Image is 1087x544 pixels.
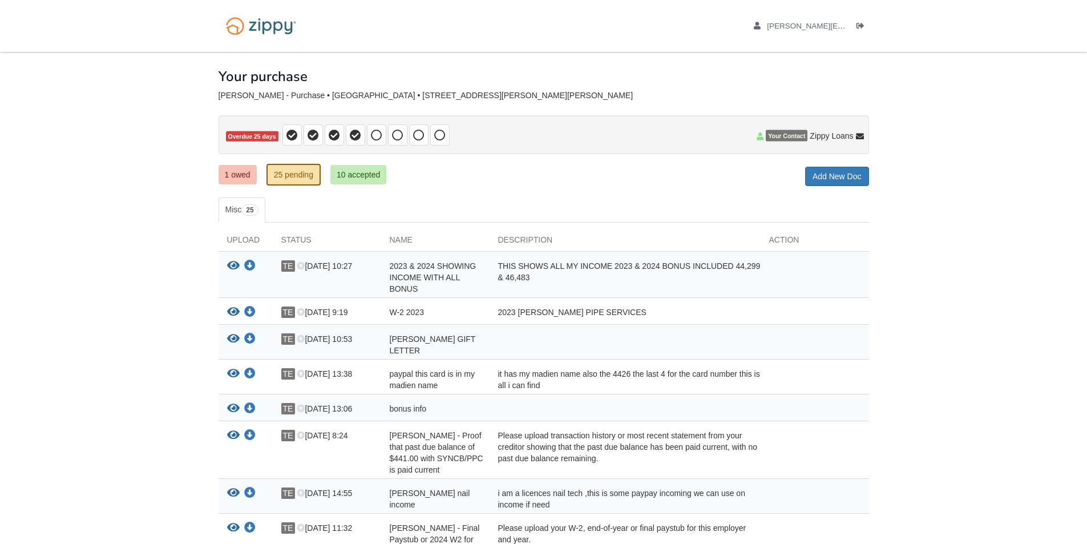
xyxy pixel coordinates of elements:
span: TE [281,403,295,414]
a: Download tammy nail income [244,489,256,498]
span: [PERSON_NAME] - Proof that past due balance of $441.00 with SYNCB/PPC is paid current [390,431,483,474]
a: edit profile [754,22,1025,33]
a: Add New Doc [805,167,869,186]
a: 25 pending [266,164,321,186]
a: Download 2023 & 2024 SHOWING INCOME WITH ALL BONUS [244,262,256,271]
span: [DATE] 14:55 [297,489,352,498]
div: Status [273,234,381,251]
span: TE [281,333,295,345]
span: [PERSON_NAME] nail income [390,489,470,509]
span: bonus info [390,404,427,413]
span: TE [281,487,295,499]
a: 1 owed [219,165,257,184]
span: tammy.vestal@yahoo.com [767,22,1024,30]
span: [DATE] 10:27 [297,261,352,271]
span: [DATE] 13:06 [297,404,352,413]
div: [PERSON_NAME] - Purchase • [GEOGRAPHIC_DATA] • [STREET_ADDRESS][PERSON_NAME][PERSON_NAME] [219,91,869,100]
a: Misc [219,198,265,223]
button: View W-2 2023 [227,307,240,319]
a: Download bonus info [244,405,256,414]
span: TE [281,307,295,318]
a: 10 accepted [330,165,386,184]
span: Your Contact [766,130,807,142]
button: View TAMMY ELLIS - Proof that past due balance of $441.00 with SYNCB/PPC is paid current [227,430,240,442]
div: Please upload transaction history or most recent statement from your creditor showing that the pa... [490,430,761,476]
div: Description [490,234,761,251]
a: Download TAMMY ELLIS - Final Paystub or 2024 W2 for Stauffer pipe services [244,524,256,533]
span: 25 [241,204,258,216]
span: TE [281,260,295,272]
button: View MARLENE GIFT LETTER [227,333,240,345]
span: Overdue 25 days [226,131,278,142]
h1: Your purchase [219,69,308,84]
a: Download MARLENE GIFT LETTER [244,335,256,344]
span: TE [281,522,295,534]
div: i am a licences nail tech ,this is some paypay incoming we can use on income if need [490,487,761,510]
span: TE [281,430,295,441]
span: [DATE] 8:24 [297,431,347,440]
span: [PERSON_NAME] GIFT LETTER [390,335,476,355]
span: W-2 2023 [390,308,424,317]
button: View tammy nail income [227,487,240,499]
span: TE [281,368,295,380]
a: Download TAMMY ELLIS - Proof that past due balance of $441.00 with SYNCB/PPC is paid current [244,432,256,441]
div: Action [761,234,869,251]
div: Upload [219,234,273,251]
div: 2023 [PERSON_NAME] PIPE SERVICES [490,307,761,321]
button: View paypal this card is in my madien name [227,368,240,380]
span: paypal this card is in my madien name [390,369,475,390]
img: Logo [219,11,304,41]
span: 2023 & 2024 SHOWING INCOME WITH ALL BONUS [390,261,476,293]
span: [DATE] 11:32 [297,523,352,533]
div: it has my madien name also the 4426 the last 4 for the card number this is all i can find [490,368,761,391]
span: [DATE] 10:53 [297,335,352,344]
button: View 2023 & 2024 SHOWING INCOME WITH ALL BONUS [227,260,240,272]
a: Download W-2 2023 [244,308,256,317]
button: View TAMMY ELLIS - Final Paystub or 2024 W2 for Stauffer pipe services [227,522,240,534]
a: Download paypal this card is in my madien name [244,370,256,379]
div: THIS SHOWS ALL MY INCOME 2023 & 2024 BONUS INCLUDED 44,299 & 46,483 [490,260,761,295]
a: Log out [856,22,869,33]
span: [DATE] 9:19 [297,308,347,317]
span: Zippy Loans [810,130,853,142]
span: [DATE] 13:38 [297,369,352,378]
div: Name [381,234,490,251]
button: View bonus info [227,403,240,415]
